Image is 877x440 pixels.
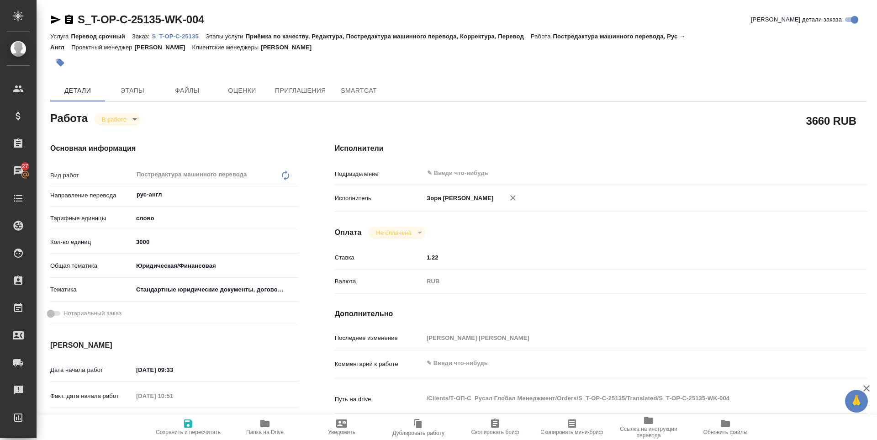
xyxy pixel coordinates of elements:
p: Путь на drive [335,395,423,404]
div: слово [133,211,298,226]
p: Исполнитель [335,194,423,203]
p: Кол-во единиц [50,238,133,247]
p: Вид работ [50,171,133,180]
span: Скопировать бриф [471,429,519,435]
span: Сохранить и пересчитать [156,429,221,435]
p: Последнее изменение [335,334,423,343]
span: [PERSON_NAME] детали заказа [751,15,842,24]
h2: 3660 RUB [806,113,856,128]
span: Уведомить [328,429,355,435]
p: Приёмка по качеству, Редактура, Постредактура машинного перевода, Корректура, Перевод [246,33,531,40]
input: ✎ Введи что-нибудь [133,363,213,376]
span: Оценки [220,85,264,96]
textarea: /Clients/Т-ОП-С_Русал Глобал Менеджмент/Orders/S_T-OP-C-25135/Translated/S_T-OP-C-25135-WK-004 [423,391,823,406]
button: Open [293,194,295,196]
p: Проектный менеджер [71,44,134,51]
button: Папка на Drive [227,414,303,440]
button: Скопировать мини-бриф [534,414,610,440]
p: Общая тематика [50,261,133,270]
p: [PERSON_NAME] [135,44,192,51]
p: Дата начала работ [50,366,133,375]
p: [PERSON_NAME] [261,44,318,51]
span: 🙏 [849,392,864,411]
button: Дублировать работу [380,414,457,440]
span: 27 [16,162,34,171]
h4: [PERSON_NAME] [50,340,298,351]
span: Ссылка на инструкции перевода [616,426,682,439]
h4: Основная информация [50,143,298,154]
div: В работе [369,227,425,239]
p: Тематика [50,285,133,294]
button: Обновить файлы [687,414,764,440]
p: Клиентские менеджеры [192,44,261,51]
span: Детали [56,85,100,96]
p: Факт. дата начала работ [50,392,133,401]
h4: Дополнительно [335,308,867,319]
button: Не оплачена [373,229,414,237]
button: Добавить тэг [50,53,70,73]
div: В работе [95,113,140,126]
div: Юридическая/Финансовая [133,258,298,274]
a: S_T-OP-C-25135 [152,32,205,40]
input: ✎ Введи что-нибудь [133,413,213,426]
span: Файлы [165,85,209,96]
p: Заказ: [132,33,152,40]
input: Пустое поле [133,389,213,403]
button: 🙏 [845,390,868,413]
span: Папка на Drive [246,429,284,435]
p: Перевод срочный [71,33,132,40]
span: Этапы [111,85,154,96]
p: Тарифные единицы [50,214,133,223]
button: Скопировать ссылку для ЯМессенджера [50,14,61,25]
h4: Исполнители [335,143,867,154]
button: Скопировать ссылку [63,14,74,25]
p: Направление перевода [50,191,133,200]
button: Скопировать бриф [457,414,534,440]
h2: Работа [50,109,88,126]
p: Услуга [50,33,71,40]
h4: Оплата [335,227,362,238]
button: В работе [99,116,129,123]
span: Обновить файлы [703,429,748,435]
span: Нотариальный заказ [63,309,122,318]
button: Уведомить [303,414,380,440]
p: Ставка [335,253,423,262]
button: Open [818,172,819,174]
span: Скопировать мини-бриф [540,429,603,435]
p: Зоря [PERSON_NAME] [423,194,494,203]
a: S_T-OP-C-25135-WK-004 [78,13,204,26]
span: Дублировать работу [392,430,444,436]
button: Удалить исполнителя [503,188,523,208]
input: ✎ Введи что-нибудь [423,251,823,264]
p: Валюта [335,277,423,286]
p: Этапы услуги [206,33,246,40]
p: Работа [531,33,553,40]
input: ✎ Введи что-нибудь [426,168,789,179]
span: SmartCat [337,85,381,96]
button: Ссылка на инструкции перевода [610,414,687,440]
input: ✎ Введи что-нибудь [133,235,298,249]
span: Приглашения [275,85,326,96]
div: RUB [423,274,823,289]
p: S_T-OP-C-25135 [152,33,205,40]
a: 27 [2,159,34,182]
button: Сохранить и пересчитать [150,414,227,440]
input: Пустое поле [423,331,823,345]
p: Подразделение [335,170,423,179]
div: Стандартные юридические документы, договоры, уставы [133,282,298,297]
p: Комментарий к работе [335,360,423,369]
